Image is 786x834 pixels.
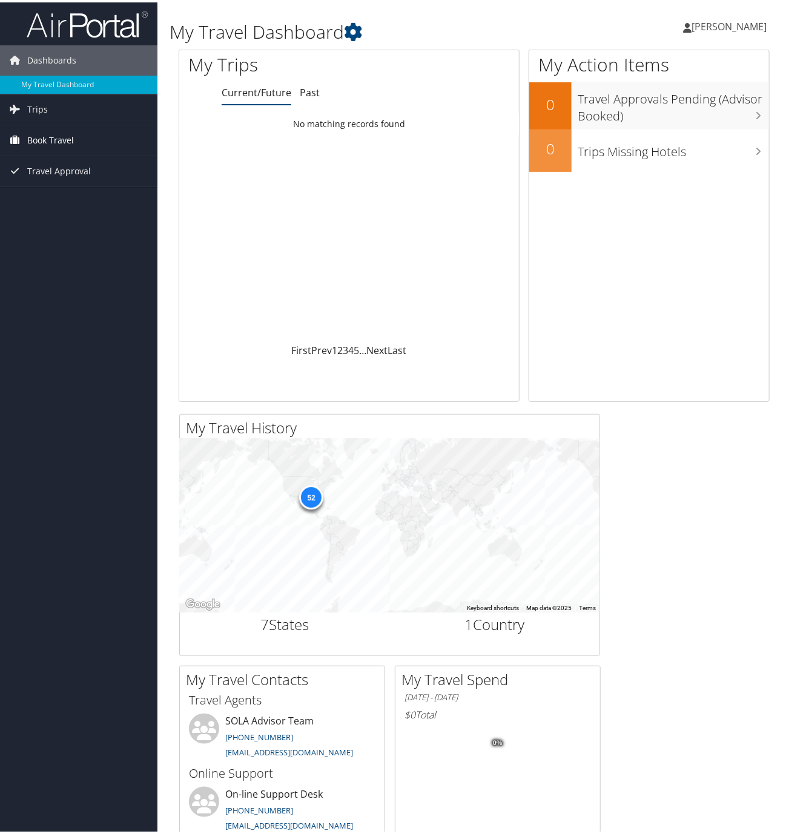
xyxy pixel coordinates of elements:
[183,594,223,610] img: Google
[529,92,572,113] h2: 0
[189,612,381,632] h2: States
[405,706,591,719] h6: Total
[354,341,360,355] a: 5
[186,667,385,688] h2: My Travel Contacts
[529,80,769,126] a: 0Travel Approvals Pending (Advisor Booked)
[367,341,388,355] a: Next
[27,123,74,153] span: Book Travel
[189,689,375,706] h3: Travel Agents
[401,667,600,688] h2: My Travel Spend
[189,763,375,780] h3: Online Support
[529,50,769,75] h1: My Action Items
[464,612,473,632] span: 1
[579,602,596,609] a: Terms (opens in new tab)
[222,84,291,97] a: Current/Future
[529,127,769,169] a: 0Trips Missing Hotels
[170,17,576,42] h1: My Travel Dashboard
[225,818,353,829] a: [EMAIL_ADDRESS][DOMAIN_NAME]
[179,111,519,133] td: No matching records found
[183,594,223,610] a: Open this area in Google Maps (opens a new window)
[467,602,519,610] button: Keyboard shortcuts
[299,483,323,507] div: 52
[692,18,767,31] span: [PERSON_NAME]
[388,341,407,355] a: Last
[683,6,779,42] a: [PERSON_NAME]
[399,612,591,632] h2: Country
[183,711,381,761] li: SOLA Advisor Team
[493,737,503,744] tspan: 0%
[360,341,367,355] span: …
[183,784,381,834] li: On-line Support Desk
[349,341,354,355] a: 4
[225,803,293,813] a: [PHONE_NUMBER]
[338,341,343,355] a: 2
[225,729,293,740] a: [PHONE_NUMBER]
[578,135,769,158] h3: Trips Missing Hotels
[578,82,769,122] h3: Travel Approvals Pending (Advisor Booked)
[300,84,320,97] a: Past
[405,689,591,701] h6: [DATE] - [DATE]
[529,136,572,157] h2: 0
[27,43,76,73] span: Dashboards
[27,154,91,184] span: Travel Approval
[186,415,599,436] h2: My Travel History
[225,744,353,755] a: [EMAIL_ADDRESS][DOMAIN_NAME]
[188,50,368,75] h1: My Trips
[292,341,312,355] a: First
[343,341,349,355] a: 3
[27,92,48,122] span: Trips
[526,602,572,609] span: Map data ©2025
[27,8,148,36] img: airportal-logo.png
[260,612,269,632] span: 7
[332,341,338,355] a: 1
[312,341,332,355] a: Prev
[405,706,415,719] span: $0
